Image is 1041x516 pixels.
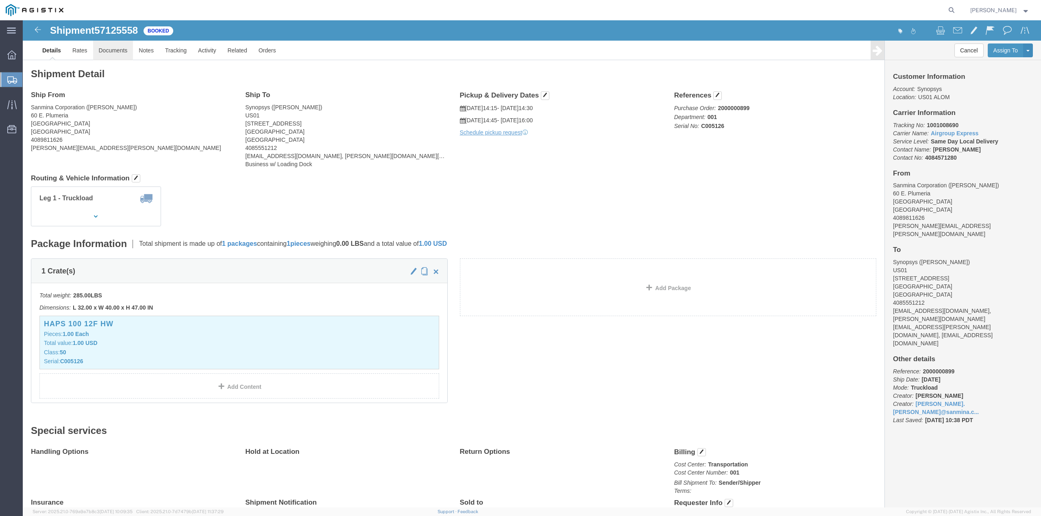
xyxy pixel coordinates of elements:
a: Feedback [457,509,478,514]
a: Support [438,509,458,514]
span: Server: 2025.21.0-769a9a7b8c3 [33,509,133,514]
button: [PERSON_NAME] [970,5,1030,15]
span: [DATE] 10:09:35 [100,509,133,514]
span: [DATE] 11:37:29 [192,509,224,514]
span: Lisa Phan [970,6,1017,15]
img: logo [6,4,63,16]
iframe: FS Legacy Container [23,20,1041,507]
span: Client: 2025.21.0-7d7479b [136,509,224,514]
span: Copyright © [DATE]-[DATE] Agistix Inc., All Rights Reserved [906,508,1031,515]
